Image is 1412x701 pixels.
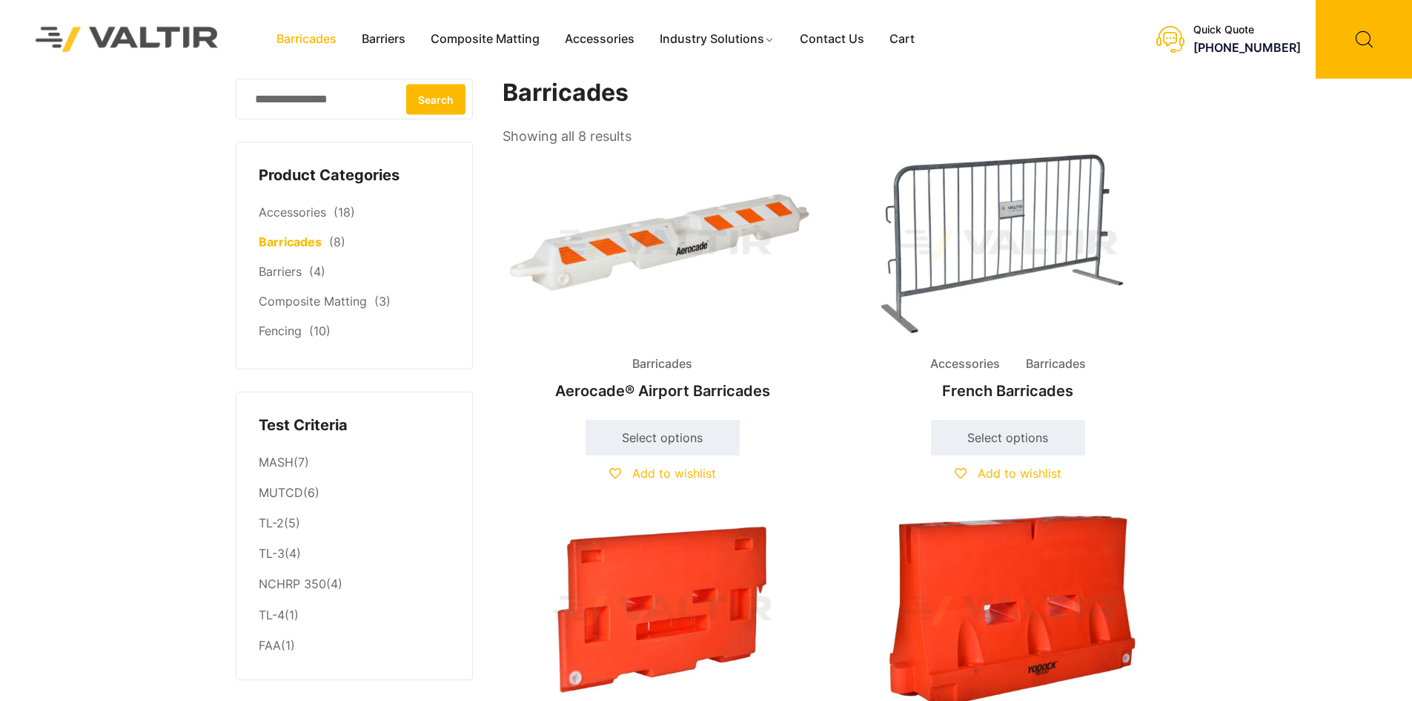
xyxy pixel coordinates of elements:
a: Barricades [259,234,322,249]
h4: Test Criteria [259,415,450,437]
a: Barriers [349,28,418,50]
span: Add to wishlist [978,466,1061,481]
a: Fencing [259,323,302,338]
span: (3) [374,294,391,309]
a: Contact Us [787,28,877,50]
h4: Product Categories [259,165,450,187]
h2: Aerocade® Airport Barricades [503,375,823,407]
a: MUTCD [259,485,303,500]
a: FAA [259,638,281,653]
a: Composite Matting [418,28,552,50]
span: (8) [329,234,345,249]
span: Add to wishlist [632,466,716,481]
div: Quick Quote [1193,24,1301,36]
a: BarricadesAerocade® Airport Barricades [503,148,823,407]
li: (1) [259,631,450,657]
a: Composite Matting [259,294,367,309]
img: Valtir Rentals [16,7,238,70]
span: (10) [309,323,331,338]
span: Barricades [1015,353,1097,375]
a: Barricades [264,28,349,50]
a: MASH [259,455,294,470]
a: [PHONE_NUMBER] [1193,40,1301,55]
li: (5) [259,509,450,539]
li: (4) [259,570,450,600]
span: (4) [309,264,325,279]
li: (7) [259,447,450,478]
a: Accessories [259,205,326,220]
h2: French Barricades [848,375,1168,407]
a: Accessories BarricadesFrench Barricades [848,148,1168,407]
a: TL-4 [259,608,285,622]
a: Accessories [552,28,647,50]
a: Cart [877,28,927,50]
li: (6) [259,478,450,509]
a: Select options for “French Barricades” [931,420,1085,455]
a: Add to wishlist [955,466,1061,481]
button: Search [406,84,465,114]
p: Showing all 8 results [503,124,632,149]
h1: Barricades [503,79,1170,108]
span: Accessories [919,353,1011,375]
a: TL-3 [259,546,285,561]
li: (4) [259,539,450,570]
li: (1) [259,600,450,631]
a: Select options for “Aerocade® Airport Barricades” [586,420,740,455]
a: Barriers [259,264,302,279]
span: (18) [334,205,355,220]
a: NCHRP 350 [259,576,326,591]
a: Industry Solutions [647,28,787,50]
span: Barricades [621,353,703,375]
a: Add to wishlist [609,466,716,481]
a: TL-2 [259,516,284,530]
